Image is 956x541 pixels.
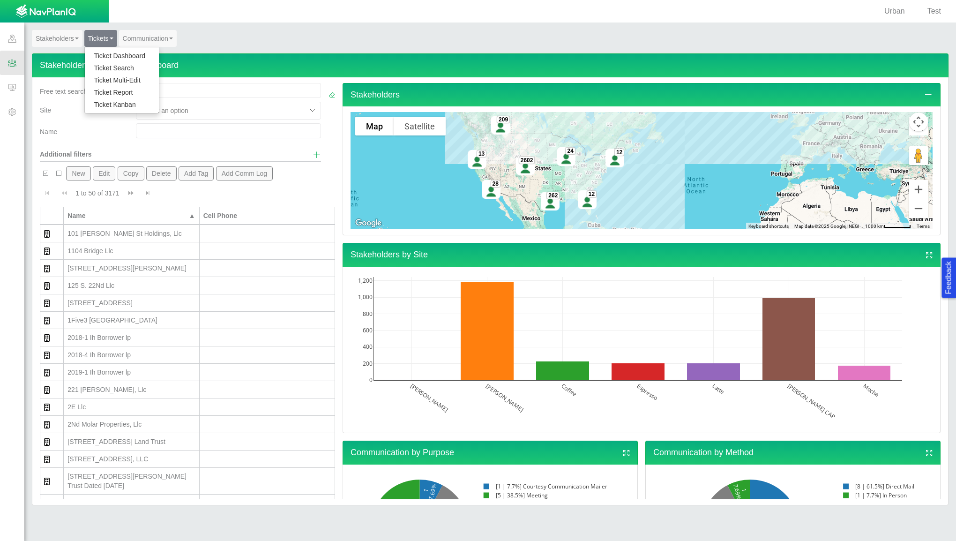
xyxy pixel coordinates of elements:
div: [STREET_ADDRESS] [67,298,195,308]
img: CRM_Stakeholders$CRM_Images$building_regular.svg [44,352,50,359]
td: Organization [40,312,64,329]
td: 221 Jessup, Llc [64,381,199,398]
a: Stakeholders [32,30,82,47]
td: 1Five3 13Th Ave Llc [64,312,199,329]
div: 28 [490,180,500,188]
div: 2018-4 Ih Borrower lp [67,350,195,360]
div: 1104 Bridge Llc [67,246,195,255]
div: 2Nd Molar Properties, Llc [67,420,195,429]
h4: Stakeholders by Site [343,243,941,267]
div: 209 [497,116,510,124]
h4: Stakeholder Engagement Dashboard [32,53,949,77]
img: CRM_Stakeholders$CRM_Images$building_regular.svg [44,265,50,272]
td: Organization [40,495,64,512]
td: Organization [40,398,64,416]
td: 101 Jessup St Holdings, Llc [64,225,199,242]
td: Organization [40,260,64,277]
div: 1Five3 [GEOGRAPHIC_DATA] [67,316,195,325]
td: 819 S. 3Rd Ave Llc [64,495,199,512]
button: Show satellite imagery [394,117,446,135]
button: Zoom in [909,180,928,199]
td: Organization [40,416,64,433]
button: Delete [146,166,177,180]
span: Additional filters [40,150,91,158]
div: 2019-1 Ih Borrower lp [67,368,195,377]
img: CRM_Stakeholders$CRM_Images$building_regular.svg [44,386,50,394]
td: Organization [40,294,64,312]
td: 2018-1 Ih Borrower lp [64,329,199,346]
button: Go to last page [140,184,155,202]
div: Stakeholders [343,106,941,235]
a: Terms (opens in new tab) [917,224,930,229]
a: View full screen [622,448,631,459]
a: Open this area in Google Maps (opens a new window) [353,217,384,229]
div: Cell Phone [203,211,331,220]
span: Urban [884,7,905,15]
span: 1000 km [865,224,884,229]
div: 2602 [519,157,535,165]
td: 1104 Bridge Llc [64,242,199,260]
div: [STREET_ADDRESS] [67,498,195,508]
td: 125 S. 22Nd Llc [64,277,199,294]
div: Pagination [40,184,335,202]
img: CRM_Stakeholders$CRM_Images$building_regular.svg [44,300,50,307]
a: Ticket Multi-Edit [85,74,159,86]
span: Free text search [40,88,87,95]
th: Cell Phone [200,207,335,225]
img: CRM_Stakeholders$CRM_Images$building_regular.svg [44,456,50,463]
button: New [66,166,90,180]
a: Show additional filters [313,150,321,161]
div: [STREET_ADDRESS][PERSON_NAME] [67,263,195,273]
div: 1 to 50 of 3171 [72,188,123,202]
td: 2E Llc [64,398,199,416]
h4: Communication by Method [645,441,941,465]
img: CRM_Stakeholders$CRM_Images$building_regular.svg [44,334,50,342]
span: ▲ [189,212,195,219]
span: Map data ©2025 Google, INEGI [794,224,859,229]
td: 5582 So Biloxi Way, LLC [64,451,199,468]
a: Ticket Dashboard [85,50,159,62]
div: 2E Llc [67,402,195,412]
a: View full screen [925,448,934,459]
div: 221 [PERSON_NAME], Llc [67,385,195,394]
td: Organization [40,346,64,364]
td: Organization [40,329,64,346]
div: 125 S. 22Nd Llc [67,281,195,290]
td: Organization [40,242,64,260]
div: 262 [546,192,560,199]
h4: Stakeholders [343,83,941,107]
td: Organization [40,468,64,495]
div: 2018-1 Ih Borrower lp [67,333,195,342]
button: Map camera controls [909,113,928,131]
div: 101 [PERSON_NAME] St Holdings, Llc [67,229,195,238]
div: 12 [587,190,597,198]
td: Organization [40,277,64,294]
a: View full screen [925,250,934,261]
img: Google [353,217,384,229]
img: CRM_Stakeholders$CRM_Images$building_regular.svg [44,369,50,376]
td: 2019-1 Ih Borrower lp [64,364,199,381]
td: Organization [40,364,64,381]
button: Add Tag [179,166,214,180]
div: Additional filters [40,142,128,159]
button: Feedback [941,257,956,298]
img: CRM_Stakeholders$CRM_Images$building_regular.svg [44,478,50,485]
div: Test [916,6,945,17]
span: Name [40,128,57,135]
div: 12 [614,149,624,156]
div: [STREET_ADDRESS], LLC [67,454,195,464]
button: Zoom out [909,199,928,218]
td: 321 South 22Nd Avenue Land Trust [64,433,199,451]
a: Ticket Kanban [85,98,159,111]
img: CRM_Stakeholders$CRM_Images$building_regular.svg [44,317,50,324]
img: CRM_Stakeholders$CRM_Images$building_regular.svg [44,404,50,411]
button: Map Scale: 1000 km per 54 pixels [862,223,914,229]
td: 590 Fulton Drive Trust Dated February 27, 2020 [64,468,199,495]
td: 121 Mather Circle, Llc [64,260,199,277]
td: 2018-4 Ih Borrower lp [64,346,199,364]
button: Copy [118,166,144,180]
div: [STREET_ADDRESS][PERSON_NAME] Trust Dated [DATE] [67,472,195,490]
img: UrbanGroupSolutionsTheme$USG_Images$logo.png [15,4,76,19]
img: CRM_Stakeholders$CRM_Images$building_regular.svg [44,230,50,238]
img: CRM_Stakeholders$CRM_Images$building_regular.svg [44,438,50,446]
